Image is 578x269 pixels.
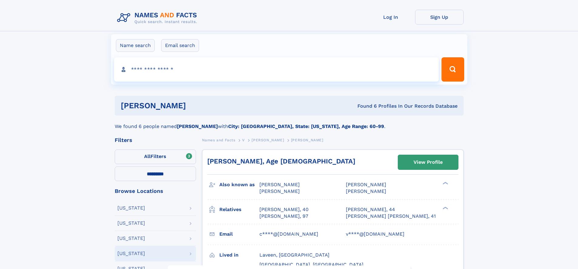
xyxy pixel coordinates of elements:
span: [PERSON_NAME] [346,182,386,187]
div: ❯ [441,181,448,185]
div: Browse Locations [115,188,196,194]
label: Name search [116,39,155,52]
button: Search Button [441,57,464,82]
h3: Also known as [219,180,259,190]
div: [US_STATE] [117,236,145,241]
a: Log In [367,10,415,25]
label: Email search [161,39,199,52]
div: Filters [115,137,196,143]
div: Found 6 Profiles In Our Records Database [272,103,458,109]
label: Filters [115,150,196,164]
div: We found 6 people named with . [115,116,464,130]
span: All [144,153,150,159]
a: [PERSON_NAME], 97 [259,213,308,220]
a: [PERSON_NAME], 44 [346,206,395,213]
a: [PERSON_NAME] [252,136,284,144]
div: ❯ [441,206,448,210]
b: City: [GEOGRAPHIC_DATA], State: [US_STATE], Age Range: 60-99 [228,123,384,129]
a: View Profile [398,155,458,170]
a: [PERSON_NAME] [PERSON_NAME], 41 [346,213,436,220]
span: [PERSON_NAME] [259,182,300,187]
div: View Profile [414,155,443,169]
a: [PERSON_NAME], Age [DEMOGRAPHIC_DATA] [207,157,355,165]
a: Sign Up [415,10,464,25]
span: [PERSON_NAME] [259,188,300,194]
a: Names and Facts [202,136,235,144]
span: [PERSON_NAME] [291,138,323,142]
h1: [PERSON_NAME] [121,102,272,109]
input: search input [114,57,439,82]
span: Laveen, [GEOGRAPHIC_DATA] [259,252,330,258]
h3: Lived in [219,250,259,260]
div: [US_STATE] [117,206,145,210]
a: [PERSON_NAME], 40 [259,206,309,213]
a: V [242,136,245,144]
div: [US_STATE] [117,221,145,226]
div: [US_STATE] [117,251,145,256]
span: [PERSON_NAME] [346,188,386,194]
b: [PERSON_NAME] [177,123,218,129]
h3: Relatives [219,204,259,215]
img: Logo Names and Facts [115,10,202,26]
span: V [242,138,245,142]
span: [GEOGRAPHIC_DATA], [GEOGRAPHIC_DATA] [259,262,363,267]
span: [PERSON_NAME] [252,138,284,142]
h3: Email [219,229,259,239]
